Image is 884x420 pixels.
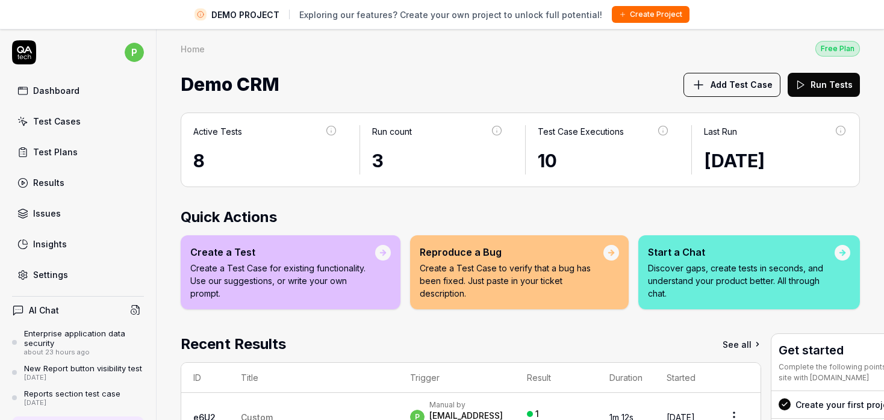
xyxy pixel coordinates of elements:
[24,389,120,398] div: Reports section test case
[24,374,142,382] div: [DATE]
[655,363,708,393] th: Started
[33,84,79,97] div: Dashboard
[12,202,144,225] a: Issues
[24,329,144,348] div: Enterprise application data security
[33,115,81,128] div: Test Cases
[535,409,539,419] div: 1
[33,207,61,220] div: Issues
[12,263,144,286] a: Settings
[193,125,242,138] div: Active Tests
[12,140,144,164] a: Test Plans
[12,110,144,133] a: Test Cases
[229,363,398,393] th: Title
[711,78,773,91] span: Add Test Case
[612,6,689,23] button: Create Project
[33,268,68,281] div: Settings
[181,333,286,355] h2: Recent Results
[515,363,597,393] th: Result
[597,363,655,393] th: Duration
[429,400,503,410] div: Manual by
[24,363,142,373] div: New Report button visibility test
[723,333,761,355] a: See all
[33,238,67,250] div: Insights
[538,147,670,174] div: 10
[33,176,64,189] div: Results
[704,125,737,138] div: Last Run
[181,363,229,393] th: ID
[372,147,504,174] div: 3
[181,69,279,100] span: Demo CRM
[538,125,624,138] div: Test Case Executions
[12,363,144,381] a: New Report button visibility test[DATE]
[24,348,144,357] div: about 23 hours ago
[12,171,144,194] a: Results
[190,245,375,259] div: Create a Test
[420,245,603,259] div: Reproduce a Bug
[815,41,860,57] div: Free Plan
[125,43,144,62] span: p
[193,147,338,174] div: 8
[12,79,144,102] a: Dashboard
[181,206,860,228] h2: Quick Actions
[29,304,59,317] h4: AI Chat
[24,399,120,407] div: [DATE]
[33,146,78,158] div: Test Plans
[12,329,144,356] a: Enterprise application data securityabout 23 hours ago
[181,43,205,55] div: Home
[815,40,860,57] button: Free Plan
[12,389,144,407] a: Reports section test case[DATE]
[12,232,144,256] a: Insights
[420,262,603,300] p: Create a Test Case to verify that a bug has been fixed. Just paste in your ticket description.
[648,245,835,259] div: Start a Chat
[211,8,279,21] span: DEMO PROJECT
[648,262,835,300] p: Discover gaps, create tests in seconds, and understand your product better. All through chat.
[704,150,765,171] time: [DATE]
[190,262,375,300] p: Create a Test Case for existing functionality. Use our suggestions, or write your own prompt.
[125,40,144,64] button: p
[683,73,780,97] button: Add Test Case
[299,8,602,21] span: Exploring our features? Create your own project to unlock full potential!
[398,363,515,393] th: Trigger
[372,125,412,138] div: Run count
[788,73,860,97] button: Run Tests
